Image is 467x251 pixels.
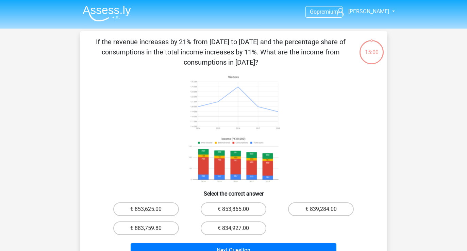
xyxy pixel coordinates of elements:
label: € 834,927.00 [201,221,266,235]
p: If the revenue increases by 21% from [DATE] to [DATE] and the percentage share of consumptions in... [91,37,351,67]
label: € 883,759.80 [113,221,179,235]
h6: Select the correct answer [91,185,376,197]
label: € 853,625.00 [113,202,179,216]
span: [PERSON_NAME] [348,8,389,15]
img: Assessly [83,5,131,21]
a: Gopremium [306,7,342,16]
a: [PERSON_NAME] [334,7,390,16]
label: € 853,865.00 [201,202,266,216]
span: Go [310,9,317,15]
div: 15:00 [359,39,384,56]
span: premium [317,9,338,15]
label: € 839,284.00 [288,202,354,216]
